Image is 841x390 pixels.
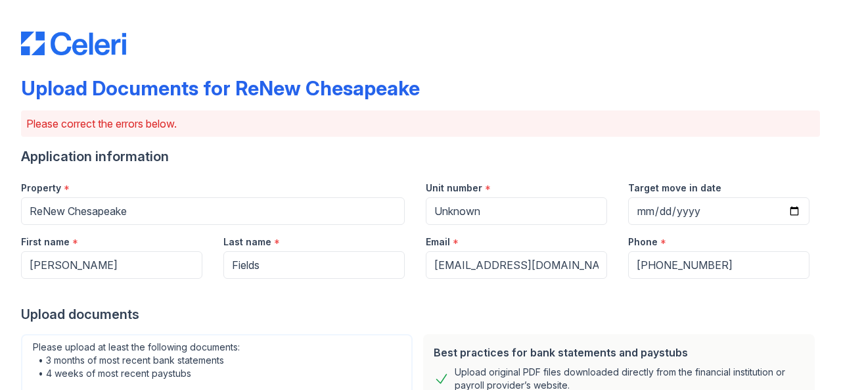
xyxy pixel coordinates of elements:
[426,235,450,249] label: Email
[21,305,820,324] div: Upload documents
[628,182,721,195] label: Target move in date
[21,76,420,100] div: Upload Documents for ReNew Chesapeake
[21,147,820,166] div: Application information
[26,116,815,132] p: Please correct the errors below.
[426,182,482,195] label: Unit number
[21,182,61,195] label: Property
[628,235,658,249] label: Phone
[434,345,804,360] div: Best practices for bank statements and paystubs
[21,32,126,55] img: CE_Logo_Blue-a8612792a0a2168367f1c8372b55b34899dd931a85d93a1a3d3e32e68fde9ad4.png
[21,235,70,249] label: First name
[223,235,271,249] label: Last name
